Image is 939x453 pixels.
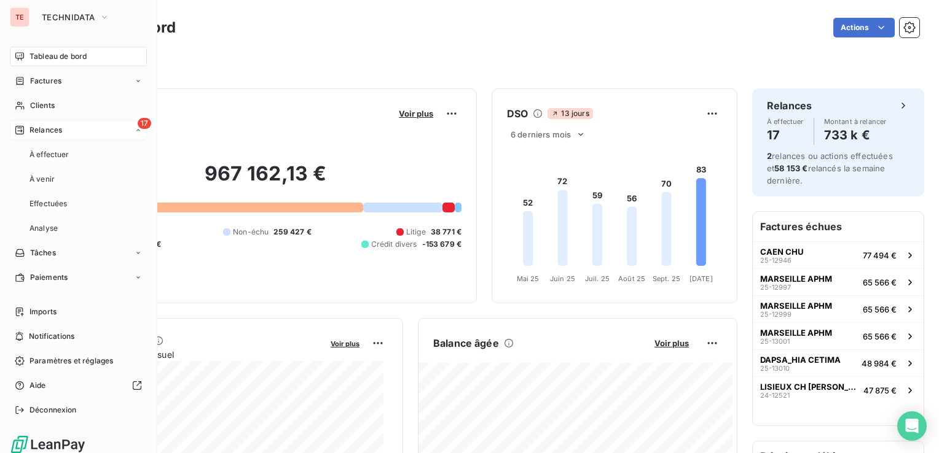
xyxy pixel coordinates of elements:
button: Voir plus [327,338,363,349]
span: Relances [29,125,62,136]
button: LISIEUX CH [PERSON_NAME]24-1252147 875 € [753,376,924,403]
span: 65 566 € [863,277,897,287]
span: Montant à relancer [824,118,887,125]
tspan: Mai 25 [517,274,540,283]
span: À effectuer [29,149,69,160]
span: 2 [767,151,772,161]
button: CAEN CHU25-1294677 494 € [753,241,924,268]
span: 77 494 € [863,250,897,260]
span: 25-12997 [760,284,791,291]
span: relances ou actions effectuées et relancés la semaine dernière. [767,151,893,185]
span: Factures [30,75,61,87]
button: DAPSA_HIA CETIMA25-1301048 984 € [753,349,924,376]
h6: Factures échues [753,212,924,241]
span: Non-échu [233,226,269,238]
span: -153 679 € [422,239,462,250]
span: MARSEILLE APHM [760,328,832,338]
span: Aide [29,380,46,391]
button: MARSEILLE APHM25-1299765 566 € [753,268,924,295]
h4: 733 k € [824,125,887,145]
tspan: Août 25 [618,274,645,283]
span: Chiffre d'affaires mensuel [69,348,322,361]
span: Voir plus [331,339,359,348]
h2: 967 162,13 € [69,161,462,198]
span: 25-13010 [760,365,790,372]
span: 38 771 € [431,226,462,238]
span: 58 153 € [774,163,807,173]
span: Litige [406,226,426,238]
span: Déconnexion [29,405,77,416]
button: MARSEILLE APHM25-1300165 566 € [753,322,924,349]
span: Effectuées [29,198,68,209]
span: MARSEILLE APHM [760,301,832,311]
span: 47 875 € [863,385,897,395]
span: Notifications [29,331,74,342]
span: Imports [29,306,57,317]
span: Voir plus [654,338,689,348]
tspan: Sept. 25 [653,274,680,283]
tspan: Juil. 25 [585,274,610,283]
div: TE [10,7,29,27]
a: Aide [10,376,147,395]
button: MARSEILLE APHM25-1299965 566 € [753,295,924,322]
span: DAPSA_HIA CETIMA [760,355,841,365]
h6: Relances [767,98,812,113]
span: Paiements [30,272,68,283]
span: 17 [138,118,151,129]
span: 259 427 € [273,226,311,238]
h6: DSO [507,106,528,121]
button: Actions [833,18,895,37]
span: 24-12521 [760,392,790,399]
span: Paramètres et réglages [29,355,113,366]
span: Clients [30,100,55,111]
span: Crédit divers [371,239,417,250]
button: Voir plus [395,108,437,119]
span: LISIEUX CH [PERSON_NAME] [760,382,858,392]
span: TECHNIDATA [42,12,95,22]
tspan: Juin 25 [550,274,575,283]
span: 25-12999 [760,311,792,318]
span: 13 jours [548,108,592,119]
h4: 17 [767,125,804,145]
span: À venir [29,174,55,185]
span: 48 984 € [862,358,897,368]
span: Analyse [29,223,58,234]
span: Tâches [30,247,56,258]
div: Open Intercom Messenger [897,411,927,441]
span: À effectuer [767,118,804,125]
tspan: [DATE] [690,274,713,283]
span: Voir plus [399,109,433,118]
span: 65 566 € [863,331,897,341]
span: CAEN CHU [760,247,804,257]
span: 25-13001 [760,338,790,345]
button: Voir plus [651,338,693,349]
h6: Balance âgée [433,336,499,350]
span: 6 derniers mois [511,130,571,139]
span: 25-12946 [760,257,792,264]
span: MARSEILLE APHM [760,274,832,284]
span: Tableau de bord [29,51,87,62]
span: 65 566 € [863,304,897,314]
